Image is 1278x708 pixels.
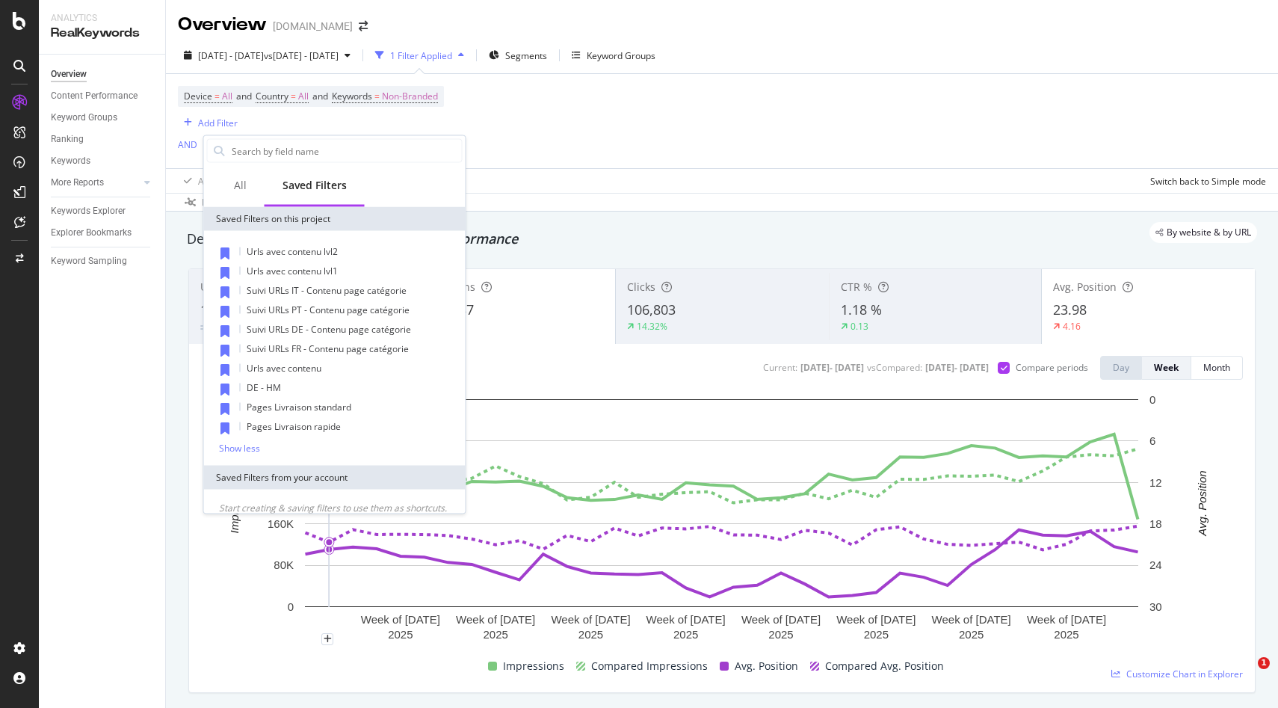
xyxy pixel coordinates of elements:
a: Content Performance [51,88,155,104]
span: [DATE] - [DATE] [198,49,264,62]
a: Keywords Explorer [51,203,155,219]
img: Equal [200,325,206,330]
div: 4.16 [1063,320,1081,333]
span: Compared Impressions [591,657,708,675]
div: legacy label [1149,222,1257,243]
span: Non-Branded [382,86,438,107]
div: [DATE] - [DATE] [800,361,864,374]
span: = [214,90,220,102]
input: Search by field name [230,140,462,162]
text: 6 [1149,434,1155,447]
a: Customize Chart in Explorer [1111,668,1243,680]
span: Avg. Position [1053,280,1117,294]
text: Week of [DATE] [646,613,726,626]
div: 1 Filter Applied [390,49,452,62]
div: Saved Filters [283,178,347,193]
div: 14.32% [637,320,667,333]
div: Switch back to Simple mode [1150,175,1266,188]
div: 0.13 [851,320,868,333]
text: Week of [DATE] [361,613,440,626]
span: Suivi URLs PT - Contenu page catégorie [247,304,410,316]
div: Saved Filters on this project [204,207,466,231]
text: Impressions [228,472,241,533]
text: 2025 [483,628,507,641]
a: Keyword Groups [51,110,155,126]
span: Country [256,90,288,102]
span: Suivi URLs IT - Contenu page catégorie [247,284,407,297]
div: RealKeywords [51,25,153,42]
span: Urls avec contenu lvl1 [247,265,338,277]
div: All [234,178,247,193]
div: Start creating & saving filters to use them as shortcuts. [207,502,463,514]
button: Week [1142,356,1191,380]
div: Add Filter [198,117,238,129]
div: Week [1154,361,1179,374]
span: Segments [505,49,547,62]
div: Ranking [51,132,84,147]
text: 0 [1149,393,1155,406]
a: More Reports [51,175,140,191]
span: Device [184,90,212,102]
text: 2025 [768,628,793,641]
text: Avg. Position [1196,470,1208,536]
div: [DATE] - [DATE] [925,361,989,374]
span: Pages Livraison rapide [247,420,341,433]
button: Segments [483,43,553,67]
text: 160K [268,517,294,530]
span: 1 [1258,657,1270,669]
div: Apply [198,175,221,188]
text: 24 [1149,558,1162,571]
span: Pages Livraison standard [247,401,351,413]
div: Keyword Groups [587,49,655,62]
button: Day [1100,356,1142,380]
button: [DATE] - [DATE]vs[DATE] - [DATE] [178,43,356,67]
span: By website & by URL [1167,228,1251,237]
div: vs Compared : [867,361,922,374]
div: Analytics [51,12,153,25]
a: Keyword Sampling [51,253,155,269]
text: 30 [1149,600,1162,613]
a: Overview [51,67,155,82]
text: 12 [1149,476,1162,489]
text: 2025 [578,628,603,641]
text: Week of [DATE] [456,613,535,626]
span: Customize Chart in Explorer [1126,668,1243,680]
text: 2025 [1054,628,1078,641]
span: Suivi URLs FR - Contenu page catégorie [247,342,409,355]
button: AND [178,138,197,152]
span: Unique Keywords [200,280,288,294]
div: Content Performance [51,88,138,104]
div: Saved Filters from your account [204,466,466,490]
div: Data crossed with the Crawl [202,196,318,209]
button: 1 Filter Applied [369,43,470,67]
button: Add Filter [178,114,238,132]
text: Week of [DATE] [932,613,1011,626]
text: 2025 [959,628,984,641]
button: Switch back to Simple mode [1144,169,1266,193]
span: Urls avec contenu lvl2 [247,245,338,258]
div: A chart. [201,392,1243,651]
div: Keywords Explorer [51,203,126,219]
text: 80K [274,558,294,571]
div: Month [1203,361,1230,374]
span: Urls avec contenu [247,362,321,375]
div: Keywords [51,153,90,169]
span: Impressions [414,280,475,294]
div: Overview [51,67,87,82]
div: Current: [763,361,797,374]
span: and [312,90,328,102]
div: Overview [178,12,267,37]
div: Keyword Groups [51,110,117,126]
span: Avg. Position [735,657,798,675]
span: 164,147 [200,301,249,318]
div: Compare periods [1016,361,1088,374]
div: [DOMAIN_NAME] [273,19,353,34]
div: AND [178,138,197,151]
span: Clicks [627,280,655,294]
span: All [298,86,309,107]
span: 106,803 [627,301,676,318]
span: 23.98 [1053,301,1087,318]
span: vs [DATE] - [DATE] [264,49,339,62]
span: All [222,86,232,107]
a: Explorer Bookmarks [51,225,155,241]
